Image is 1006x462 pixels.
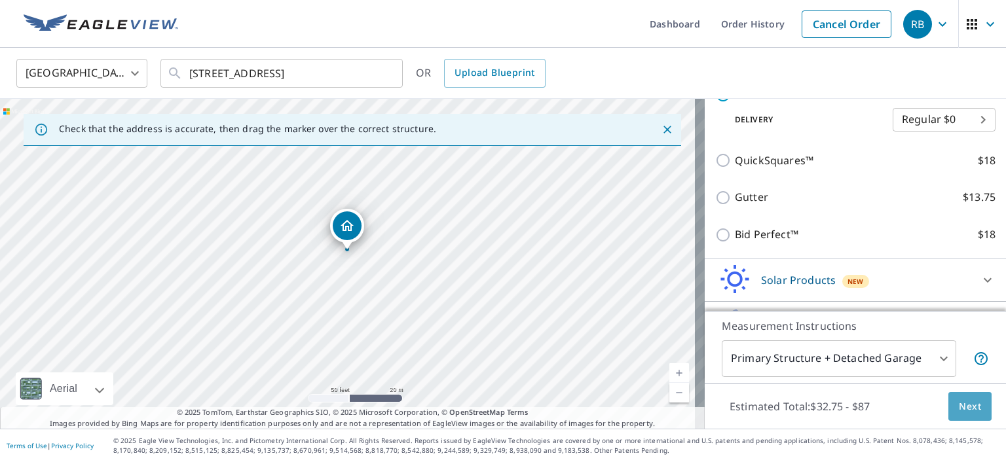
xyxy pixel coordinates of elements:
a: Current Level 19, Zoom Out [669,383,689,402]
span: Upload Blueprint [455,65,534,81]
p: $18 [978,226,996,243]
p: Delivery [715,114,893,126]
button: Next [948,392,992,421]
a: Current Level 19, Zoom In [669,363,689,383]
div: Aerial [16,372,113,405]
span: Your report will include the primary structure and a detached garage if one exists. [973,351,989,366]
a: Cancel Order [802,10,891,38]
div: Solar ProductsNew [715,264,996,296]
div: Walls ProductsNew [715,307,996,338]
a: Upload Blueprint [444,59,545,88]
p: $13.75 [963,189,996,205]
p: Measurement Instructions [722,318,989,334]
div: OR [416,59,546,88]
p: Solar Products [761,272,836,288]
p: Bid Perfect™ [735,226,798,243]
div: [GEOGRAPHIC_DATA] [16,55,147,92]
div: Regular $0 [893,101,996,138]
input: Search by address or latitude-longitude [189,55,376,92]
span: New [848,276,864,287]
a: OpenStreetMap [449,407,504,417]
div: Dropped pin, building 1, Residential property, 3829 Belair Rd Augusta, GA 30909 [330,209,364,249]
p: Gutter [735,189,768,205]
div: Aerial [46,372,81,405]
span: Next [959,399,981,415]
a: Terms [507,407,529,417]
div: RB [903,10,932,39]
p: $18 [978,152,996,169]
span: © 2025 TomTom, Earthstar Geographics SIO, © 2025 Microsoft Corporation, © [177,407,529,418]
p: | [7,442,94,450]
p: © 2025 Eagle View Technologies, Inc. and Pictometry International Corp. All Rights Reserved. Repo... [113,436,999,455]
img: EV Logo [24,14,178,34]
div: Primary Structure + Detached Garage [722,340,956,377]
p: Check that the address is accurate, then drag the marker over the correct structure. [59,123,436,135]
p: QuickSquares™ [735,152,813,169]
p: Estimated Total: $32.75 - $87 [719,392,880,421]
button: Close [659,121,676,138]
a: Terms of Use [7,441,47,450]
a: Privacy Policy [51,441,94,450]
